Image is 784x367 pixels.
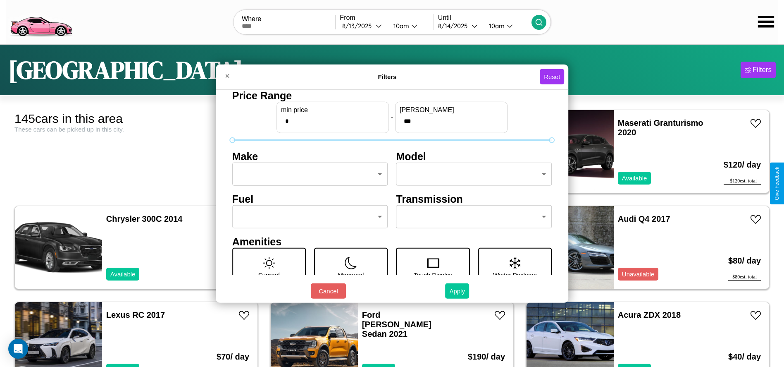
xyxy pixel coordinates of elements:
a: Chrysler 300C 2014 [106,214,183,223]
label: [PERSON_NAME] [400,106,503,113]
h4: Fuel [232,193,388,205]
p: - [391,112,393,123]
h1: [GEOGRAPHIC_DATA] [8,53,243,87]
div: Give Feedback [774,167,780,200]
h3: $ 120 / day [724,152,761,178]
h4: Model [396,150,552,162]
button: Reset [540,69,564,84]
h4: Make [232,150,388,162]
h4: Transmission [396,193,552,205]
button: Filters [741,62,776,78]
h4: Amenities [232,235,552,247]
button: 10am [482,22,531,30]
div: $ 120 est. total [724,178,761,185]
div: 145 cars in this area [14,112,258,126]
div: 8 / 14 / 2025 [438,22,472,30]
div: 10am [389,22,411,30]
label: min price [281,106,384,113]
p: Available [110,269,136,280]
button: 10am [387,22,434,30]
h4: Filters [235,73,540,80]
button: Apply [445,283,469,299]
p: Touch Display [414,269,452,280]
p: Winter Package [493,269,537,280]
a: Acura ZDX 2018 [618,310,681,319]
a: Maserati Granturismo 2020 [618,118,703,137]
p: Sunroof [258,269,280,280]
div: These cars can be picked up in this city. [14,126,258,133]
a: Audi Q4 2017 [618,214,670,223]
div: Filters [753,66,772,74]
label: From [340,14,433,22]
p: Available [622,173,647,184]
a: Lexus RC 2017 [106,310,165,319]
label: Until [438,14,531,22]
img: logo [6,4,76,38]
button: Cancel [311,283,346,299]
div: $ 80 est. total [728,274,761,281]
h4: Price Range [232,89,552,101]
a: Ford [PERSON_NAME] Sedan 2021 [362,310,431,338]
button: 8/13/2025 [340,22,386,30]
div: 10am [485,22,507,30]
label: Where [242,15,335,23]
div: 8 / 13 / 2025 [342,22,376,30]
h3: $ 80 / day [728,248,761,274]
div: Open Intercom Messenger [8,339,28,359]
p: Moonroof [338,269,364,280]
p: Unavailable [622,269,654,280]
